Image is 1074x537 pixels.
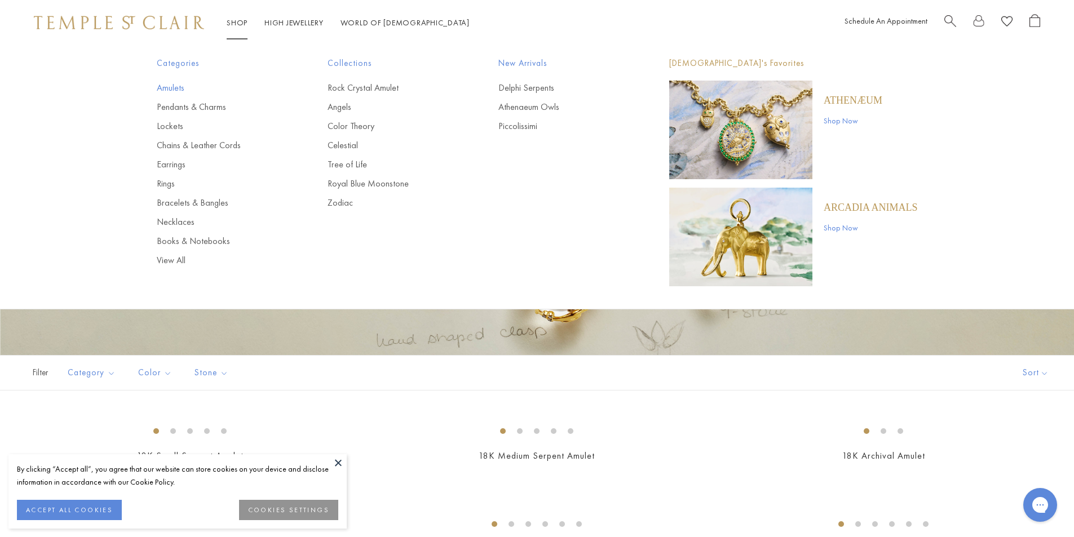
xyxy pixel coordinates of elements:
[59,360,124,385] button: Category
[264,17,324,28] a: High JewelleryHigh Jewellery
[669,56,918,70] p: [DEMOGRAPHIC_DATA]'s Favorites
[341,17,470,28] a: World of [DEMOGRAPHIC_DATA]World of [DEMOGRAPHIC_DATA]
[479,450,595,461] a: 18K Medium Serpent Amulet
[328,139,453,152] a: Celestial
[157,120,282,132] a: Lockets
[328,177,453,190] a: Royal Blue Moonstone
[1029,14,1040,32] a: Open Shopping Bag
[157,56,282,70] span: Categories
[62,366,124,380] span: Category
[824,94,882,106] a: Athenæum
[157,197,282,209] a: Bracelets & Bangles
[498,101,624,113] a: Athenaeum Owls
[498,56,624,70] span: New Arrivals
[157,216,282,228] a: Necklaces
[1018,484,1063,526] iframe: Gorgias live chat messenger
[189,366,237,380] span: Stone
[328,120,453,132] a: Color Theory
[157,254,282,267] a: View All
[34,16,204,29] img: Temple St. Clair
[157,82,282,94] a: Amulets
[498,120,624,132] a: Piccolissimi
[328,158,453,171] a: Tree of Life
[328,56,453,70] span: Collections
[227,17,247,28] a: ShopShop
[157,235,282,247] a: Books & Notebooks
[239,500,338,520] button: COOKIES SETTINGS
[328,82,453,94] a: Rock Crystal Amulet
[157,158,282,171] a: Earrings
[824,221,918,234] a: Shop Now
[227,16,470,30] nav: Main navigation
[824,114,882,127] a: Shop Now
[17,500,122,520] button: ACCEPT ALL COOKIES
[130,360,180,385] button: Color
[186,360,237,385] button: Stone
[944,14,956,32] a: Search
[17,463,338,489] div: By clicking “Accept all”, you agree that our website can store cookies on your device and disclos...
[845,16,927,26] a: Schedule An Appointment
[498,82,624,94] a: Delphi Serpents
[842,450,925,461] a: 18K Archival Amulet
[137,450,244,461] a: 18K Small Serpent Amulet
[328,101,453,113] a: Angels
[132,366,180,380] span: Color
[824,201,918,214] a: ARCADIA ANIMALS
[157,139,282,152] a: Chains & Leather Cords
[328,197,453,209] a: Zodiac
[1001,14,1013,32] a: View Wishlist
[157,177,282,190] a: Rings
[157,101,282,113] a: Pendants & Charms
[997,356,1074,390] button: Show sort by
